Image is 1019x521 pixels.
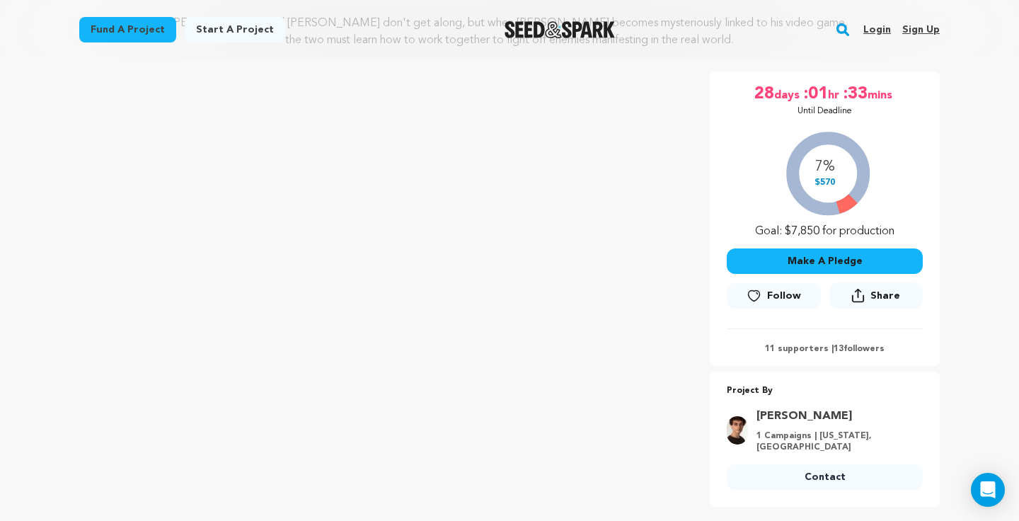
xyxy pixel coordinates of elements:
p: 11 supporters | followers [727,343,923,355]
img: 7ac5759f7ed93658.jpg [727,416,748,445]
a: Goto Jeremy Cascamisi profile [756,408,914,425]
p: Project By [727,383,923,399]
a: Login [863,18,891,41]
div: Open Intercom Messenger [971,473,1005,507]
a: Start a project [185,17,285,42]
span: 13 [834,345,844,353]
button: Share [829,282,923,309]
span: Follow [767,289,801,303]
p: 1 Campaigns | [US_STATE], [GEOGRAPHIC_DATA] [756,430,914,453]
span: :33 [842,83,868,105]
span: Share [870,289,900,303]
span: mins [868,83,895,105]
span: Share [829,282,923,314]
img: Seed&Spark Logo Dark Mode [505,21,616,38]
a: Contact [727,464,923,490]
a: Follow [727,283,820,309]
span: 28 [754,83,774,105]
span: days [774,83,802,105]
a: Fund a project [79,17,176,42]
span: :01 [802,83,828,105]
span: hr [828,83,842,105]
button: Make A Pledge [727,248,923,274]
a: Sign up [902,18,940,41]
a: Seed&Spark Homepage [505,21,616,38]
p: Until Deadline [798,105,852,117]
